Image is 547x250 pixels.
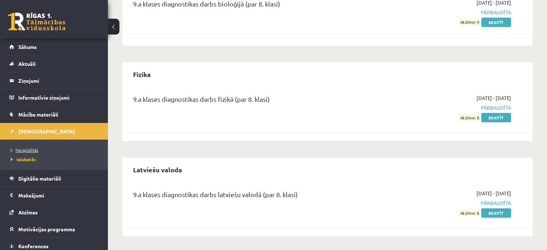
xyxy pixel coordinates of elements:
[133,94,382,108] div: 9.a klases diagnostikas darbs fizikā (par 8. klasi)
[392,199,511,207] span: Pārbaudīta
[18,111,58,118] span: Mācību materiāli
[481,113,511,122] a: Skatīt
[18,72,99,89] legend: Ziņojumi
[9,204,99,221] a: Atzīmes
[9,72,99,89] a: Ziņojumi
[18,128,75,135] span: [DEMOGRAPHIC_DATA]
[477,190,511,197] span: [DATE] - [DATE]
[11,156,36,162] span: Izlabotās
[126,161,189,178] h2: Latviešu valoda
[9,89,99,106] a: Informatīvie ziņojumi
[126,66,158,83] h2: Fizika
[9,187,99,204] a: Maksājumi
[459,209,480,217] span: Atzīme: 6
[11,147,101,153] a: Neizpildītās
[9,170,99,187] a: Digitālie materiāli
[9,106,99,123] a: Mācību materiāli
[459,18,480,26] span: Atzīme: 9
[8,13,65,31] a: Rīgas 1. Tālmācības vidusskola
[18,44,37,50] span: Sākums
[9,221,99,237] a: Motivācijas programma
[11,156,101,163] a: Izlabotās
[18,89,99,106] legend: Informatīvie ziņojumi
[9,55,99,72] a: Aktuāli
[481,208,511,218] a: Skatīt
[133,190,382,203] div: 9.a klases diagnostikas darbs latviešu valodā (par 8. klasi)
[11,147,38,153] span: Neizpildītās
[477,94,511,102] span: [DATE] - [DATE]
[459,114,480,121] span: Atzīme: 8
[18,187,99,204] legend: Maksājumi
[18,226,75,232] span: Motivācijas programma
[18,209,38,215] span: Atzīmes
[392,104,511,112] span: Pārbaudīta
[9,38,99,55] a: Sākums
[18,175,61,182] span: Digitālie materiāli
[481,18,511,27] a: Skatīt
[18,60,36,67] span: Aktuāli
[9,123,99,140] a: [DEMOGRAPHIC_DATA]
[392,9,511,16] span: Pārbaudīta
[18,243,49,249] span: Konferences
